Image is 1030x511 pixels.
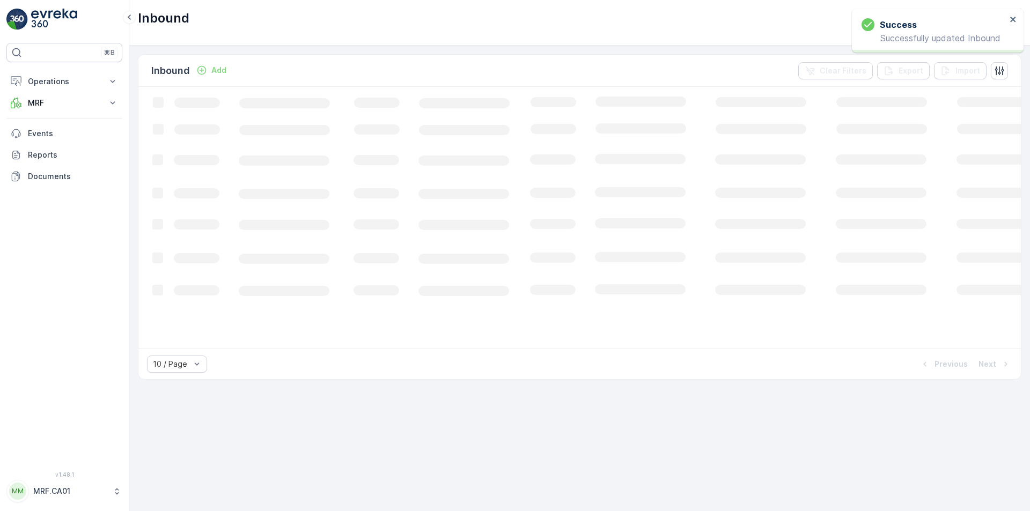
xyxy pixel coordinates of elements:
p: Successfully updated Inbound [862,33,1006,43]
button: MRF [6,92,122,114]
a: Events [6,123,122,144]
p: MRF.CA01 [33,486,107,497]
button: close [1010,15,1017,25]
div: MM [9,483,26,500]
button: Next [977,358,1012,371]
h3: Success [880,18,917,31]
a: Documents [6,166,122,187]
button: Export [877,62,930,79]
button: MMMRF.CA01 [6,480,122,502]
button: Previous [918,358,969,371]
p: Export [899,65,923,76]
p: Clear Filters [820,65,866,76]
p: Events [28,128,118,139]
p: Operations [28,76,101,87]
p: Documents [28,171,118,182]
p: Import [955,65,980,76]
p: ⌘B [104,48,115,57]
p: Inbound [151,63,190,78]
p: Reports [28,150,118,160]
p: Previous [935,359,968,369]
button: Operations [6,71,122,92]
p: MRF [28,98,101,108]
img: logo_light-DOdMpM7g.png [31,9,77,30]
button: Add [192,64,231,77]
button: Clear Filters [798,62,873,79]
span: v 1.48.1 [6,471,122,478]
a: Reports [6,144,122,166]
img: logo [6,9,28,30]
p: Add [211,65,226,76]
p: Next [979,359,996,369]
p: Inbound [138,10,189,27]
button: Import [934,62,987,79]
